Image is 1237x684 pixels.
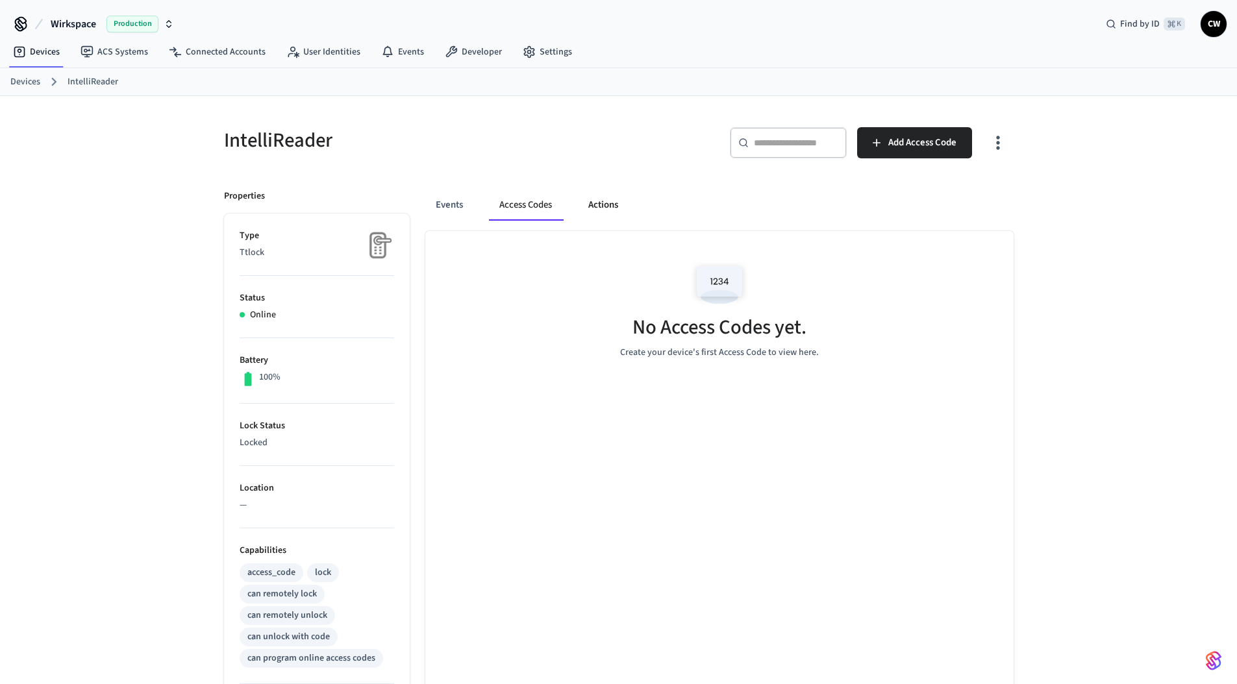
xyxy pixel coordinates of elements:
div: access_code [247,566,295,580]
h5: IntelliReader [224,127,611,154]
span: Wirkspace [51,16,96,32]
p: — [240,498,394,512]
p: Lock Status [240,419,394,433]
button: CW [1201,11,1227,37]
a: Connected Accounts [158,40,276,64]
span: Find by ID [1120,18,1160,31]
div: can remotely unlock [247,609,327,622]
a: Developer [434,40,512,64]
img: Access Codes Empty State [690,257,749,312]
a: Devices [10,75,40,89]
p: Locked [240,436,394,450]
p: Battery [240,354,394,367]
div: can unlock with code [247,630,330,644]
a: ACS Systems [70,40,158,64]
button: Access Codes [489,189,562,221]
a: User Identities [276,40,371,64]
span: Production [106,16,158,32]
img: SeamLogoGradient.69752ec5.svg [1206,650,1221,671]
a: Settings [512,40,582,64]
img: Placeholder Lock Image [362,229,394,262]
p: Properties [224,189,265,203]
a: Events [371,40,434,64]
span: CW [1202,12,1225,36]
p: Capabilities [240,544,394,557]
button: Events [425,189,473,221]
p: Status [240,291,394,305]
p: Location [240,482,394,495]
span: ⌘ K [1164,18,1185,31]
a: IntelliReader [68,75,118,89]
div: can program online access codes [247,652,375,665]
p: Ttlock [240,246,394,260]
button: Actions [578,189,629,221]
p: Create your device's first Access Code to view here. [620,346,819,360]
div: lock [315,566,331,580]
div: ant example [425,189,1014,221]
h5: No Access Codes yet. [632,314,806,341]
div: Find by ID⌘ K [1095,12,1195,36]
a: Devices [3,40,70,64]
span: Add Access Code [888,134,956,151]
p: Type [240,229,394,243]
button: Add Access Code [857,127,972,158]
div: can remotely lock [247,587,317,601]
p: Online [250,308,276,322]
p: 100% [259,371,281,384]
